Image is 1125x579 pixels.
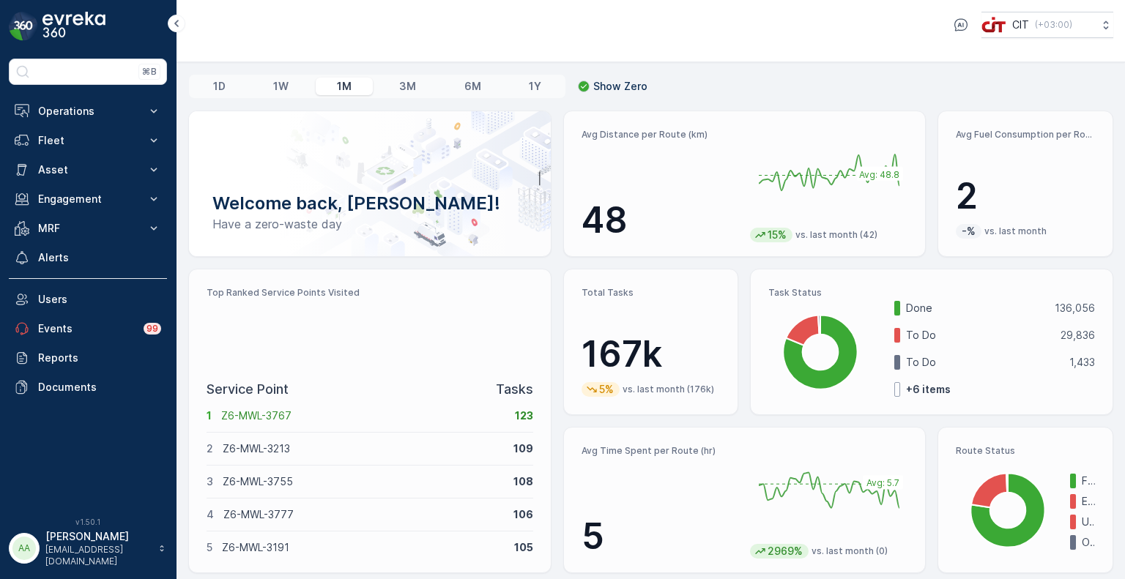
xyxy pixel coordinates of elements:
p: Service Point [207,379,289,400]
p: ⌘B [142,66,157,78]
p: 1Y [529,79,541,94]
p: To Do [906,328,1051,343]
p: Welcome back, [PERSON_NAME]! [212,192,527,215]
p: 2 [956,174,1095,218]
p: Offline [1082,535,1095,550]
p: 1,433 [1069,355,1095,370]
p: Tasks [496,379,533,400]
p: Z6-MWL-3777 [223,507,504,522]
button: Operations [9,97,167,126]
p: 136,056 [1055,301,1095,315]
p: Z6-MWL-3191 [222,540,505,555]
button: AA[PERSON_NAME][EMAIL_ADDRESS][DOMAIN_NAME] [9,529,167,567]
span: v 1.50.1 [9,518,167,526]
p: vs. last month (0) [812,545,888,557]
p: Done [906,301,1045,315]
p: 2 [207,441,213,456]
p: Avg Fuel Consumption per Route (lt) [956,129,1095,141]
button: Fleet [9,126,167,155]
div: AA [12,537,36,560]
p: Reports [38,351,161,365]
p: 108 [513,474,533,489]
p: Expired [1082,494,1095,509]
p: 1 [207,408,212,423]
p: 3M [399,79,416,94]
img: cit-logo_pOk6rL0.png [981,17,1006,33]
p: [EMAIL_ADDRESS][DOMAIN_NAME] [45,544,151,567]
button: CIT(+03:00) [981,12,1113,38]
p: Top Ranked Service Points Visited [207,287,533,299]
p: Engagement [38,192,138,206]
p: vs. last month (42) [795,229,877,241]
p: Documents [38,380,161,395]
img: logo_dark-DEwI_e13.png [42,12,105,41]
p: Events [38,321,135,336]
p: Have a zero-waste day [212,215,527,233]
p: Asset [38,163,138,177]
a: Reports [9,343,167,373]
p: Route Status [956,445,1095,457]
button: Engagement [9,184,167,214]
p: To Do [906,355,1060,370]
p: 167k [582,332,721,376]
p: Z6-MWL-3767 [221,408,505,423]
p: 109 [513,441,533,456]
p: 1D [213,79,226,94]
button: Asset [9,155,167,184]
p: 3 [207,474,213,489]
p: CIT [1012,18,1029,32]
a: Alerts [9,243,167,272]
p: Show Zero [593,79,647,94]
p: Z6-MWL-3755 [223,474,504,489]
p: 6M [464,79,481,94]
p: 106 [513,507,533,522]
p: 123 [515,408,533,423]
p: 5 [582,515,739,559]
p: 48 [582,198,739,242]
a: Documents [9,373,167,402]
p: 99 [146,323,158,335]
p: 2969% [766,544,804,559]
p: 4 [207,507,214,522]
p: Fleet [38,133,138,148]
p: Operations [38,104,138,119]
button: MRF [9,214,167,243]
img: logo [9,12,38,41]
p: 1W [273,79,289,94]
p: Alerts [38,250,161,265]
p: Users [38,292,161,307]
p: 5% [598,382,615,397]
p: vs. last month (176k) [623,384,714,395]
p: MRF [38,221,138,236]
p: [PERSON_NAME] [45,529,151,544]
p: 29,836 [1061,328,1095,343]
p: 15% [766,228,788,242]
a: Users [9,285,167,314]
p: 1M [337,79,352,94]
p: vs. last month [984,225,1047,237]
p: Finished [1082,474,1095,488]
p: Z6-MWL-3213 [223,441,504,456]
p: Undispatched [1082,515,1095,529]
p: 5 [207,540,212,555]
a: Events99 [9,314,167,343]
p: Avg Distance per Route (km) [582,129,739,141]
p: Task Status [768,287,1095,299]
p: ( +03:00 ) [1035,19,1072,31]
p: + 6 items [906,382,951,397]
p: Avg Time Spent per Route (hr) [582,445,739,457]
p: 105 [514,540,533,555]
p: Total Tasks [582,287,721,299]
p: -% [960,224,977,239]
